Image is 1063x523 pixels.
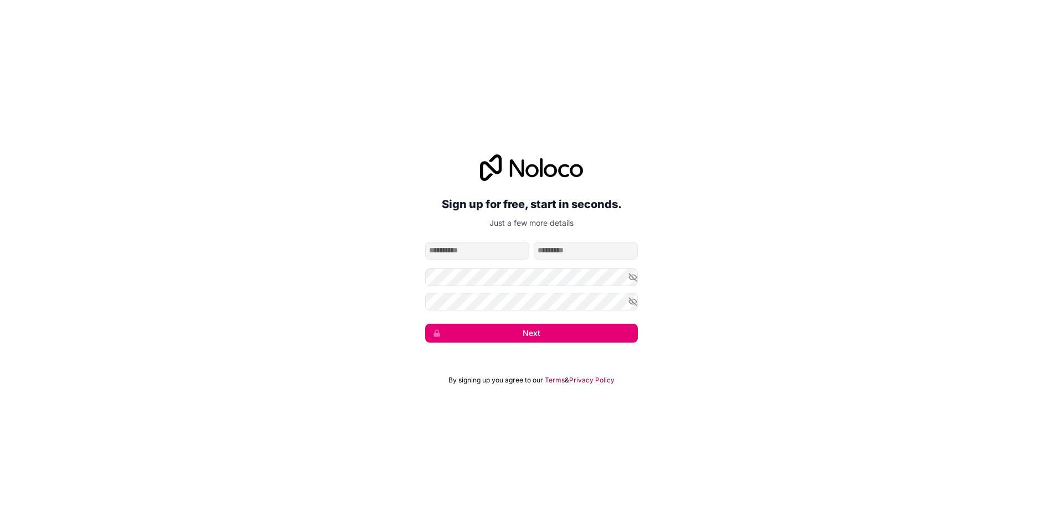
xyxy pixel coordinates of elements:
h2: Sign up for free, start in seconds. [425,194,638,214]
input: given-name [425,242,529,260]
input: Confirm password [425,293,638,310]
input: Password [425,268,638,286]
button: Next [425,324,638,343]
a: Terms [545,376,565,385]
span: By signing up you agree to our [448,376,543,385]
input: family-name [534,242,638,260]
a: Privacy Policy [569,376,615,385]
span: & [565,376,569,385]
p: Just a few more details [425,218,638,229]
